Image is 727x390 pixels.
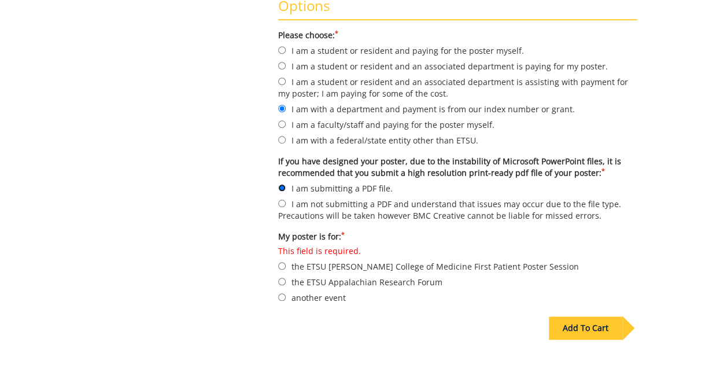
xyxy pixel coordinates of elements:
label: If you have designed your poster, due to the instability of Microsoft PowerPoint files, it is rec... [278,156,637,179]
label: another event [278,291,637,304]
input: This field is required.the ETSU [PERSON_NAME] College of Medicine First Patient Poster Session [278,262,286,270]
input: I am a student or resident and paying for the poster myself. [278,46,286,54]
input: I am a student or resident and an associated department is paying for my poster. [278,62,286,69]
label: This field is required. [278,245,637,257]
label: the ETSU [PERSON_NAME] College of Medicine First Patient Poster Session [278,245,637,273]
label: I am not submitting a PDF and understand that issues may occur due to the file type. Precautions ... [278,197,637,222]
input: I am with a department and payment is from our index number or grant. [278,105,286,112]
label: Please choose: [278,30,637,41]
input: I am a student or resident and an associated department is assisting with payment for my poster; ... [278,78,286,85]
input: I am with a federal/state entity other than ETSU. [278,136,286,144]
label: I am submitting a PDF file. [278,182,637,194]
input: I am not submitting a PDF and understand that issues may occur due to the file type. Precautions ... [278,200,286,207]
input: the ETSU Appalachian Research Forum [278,278,286,285]
input: another event [278,293,286,301]
input: I am submitting a PDF file. [278,184,286,192]
label: My poster is for: [278,231,637,242]
label: I am with a department and payment is from our index number or grant. [278,102,637,115]
label: the ETSU Appalachian Research Forum [278,275,637,288]
label: I am a student or resident and an associated department is assisting with payment for my poster; ... [278,75,637,100]
input: I am a faculty/staff and paying for the poster myself. [278,120,286,128]
label: I am a student or resident and an associated department is paying for my poster. [278,60,637,72]
label: I am with a federal/state entity other than ETSU. [278,134,637,146]
label: I am a faculty/staff and paying for the poster myself. [278,118,637,131]
label: I am a student or resident and paying for the poster myself. [278,44,637,57]
div: Add To Cart [549,317,622,340]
